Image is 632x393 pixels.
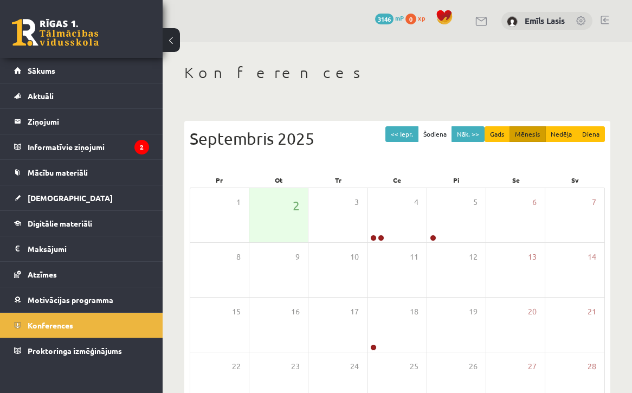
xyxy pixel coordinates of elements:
[308,172,367,188] div: Tr
[14,58,149,83] a: Sākums
[236,251,241,263] span: 8
[28,295,113,305] span: Motivācijas programma
[28,109,149,134] legend: Ziņojumi
[405,14,416,24] span: 0
[14,83,149,108] a: Aktuāli
[350,251,359,263] span: 10
[486,172,545,188] div: Se
[375,14,394,24] span: 3146
[350,306,359,318] span: 17
[28,193,113,203] span: [DEMOGRAPHIC_DATA]
[190,172,249,188] div: Pr
[28,66,55,75] span: Sākums
[190,126,605,151] div: Septembris 2025
[510,126,546,142] button: Mēnesis
[134,140,149,154] i: 2
[410,360,418,372] span: 25
[14,109,149,134] a: Ziņojumi
[232,360,241,372] span: 22
[28,346,122,356] span: Proktoringa izmēģinājums
[528,360,537,372] span: 27
[588,251,596,263] span: 14
[452,126,485,142] button: Nāk. >>
[532,196,537,208] span: 6
[427,172,486,188] div: Pi
[375,14,404,22] a: 3146 mP
[395,14,404,22] span: mP
[528,251,537,263] span: 13
[528,306,537,318] span: 20
[414,196,418,208] span: 4
[418,14,425,22] span: xp
[28,269,57,279] span: Atzīmes
[295,251,300,263] span: 9
[232,306,241,318] span: 15
[14,262,149,287] a: Atzīmes
[577,126,605,142] button: Diena
[418,126,452,142] button: Šodiena
[14,160,149,185] a: Mācību materiāli
[14,236,149,261] a: Maksājumi
[405,14,430,22] a: 0 xp
[507,16,518,27] img: Emīls Lasis
[28,91,54,101] span: Aktuāli
[367,172,427,188] div: Ce
[293,196,300,215] span: 2
[236,196,241,208] span: 1
[545,126,577,142] button: Nedēļa
[28,320,73,330] span: Konferences
[28,134,149,159] legend: Informatīvie ziņojumi
[291,306,300,318] span: 16
[14,313,149,338] a: Konferences
[14,185,149,210] a: [DEMOGRAPHIC_DATA]
[14,287,149,312] a: Motivācijas programma
[28,218,92,228] span: Digitālie materiāli
[469,251,478,263] span: 12
[588,306,596,318] span: 21
[410,251,418,263] span: 11
[525,15,565,26] a: Emīls Lasis
[28,167,88,177] span: Mācību materiāli
[592,196,596,208] span: 7
[14,338,149,363] a: Proktoringa izmēģinājums
[588,360,596,372] span: 28
[291,360,300,372] span: 23
[249,172,308,188] div: Ot
[350,360,359,372] span: 24
[469,306,478,318] span: 19
[385,126,418,142] button: << Iepr.
[184,63,610,82] h1: Konferences
[354,196,359,208] span: 3
[14,134,149,159] a: Informatīvie ziņojumi2
[473,196,478,208] span: 5
[546,172,605,188] div: Sv
[469,360,478,372] span: 26
[14,211,149,236] a: Digitālie materiāli
[28,236,149,261] legend: Maksājumi
[12,19,99,46] a: Rīgas 1. Tālmācības vidusskola
[485,126,510,142] button: Gads
[410,306,418,318] span: 18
